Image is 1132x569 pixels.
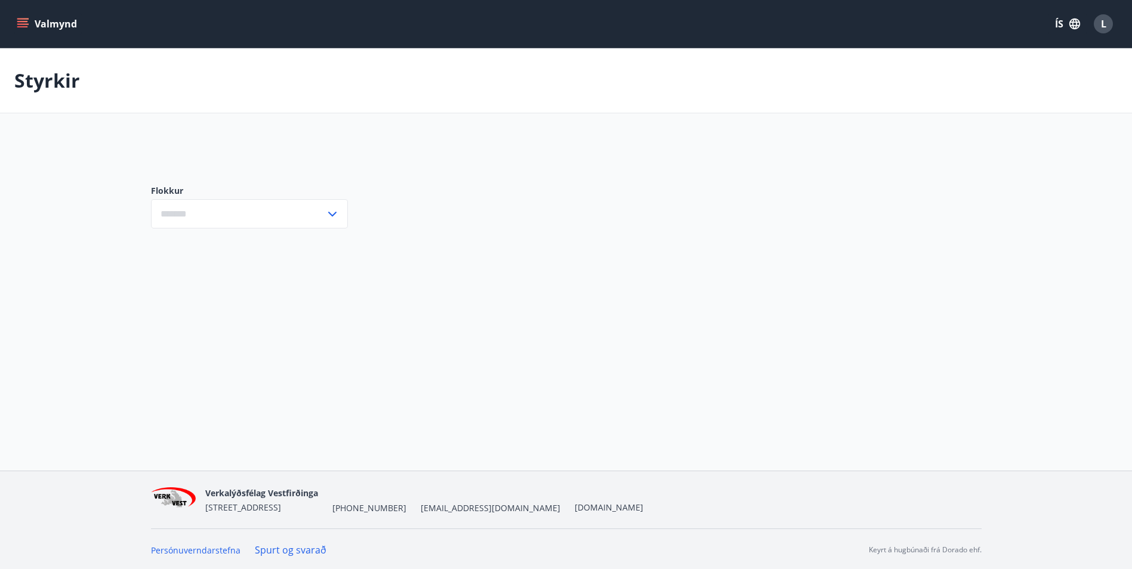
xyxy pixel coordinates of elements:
a: Spurt og svarað [255,543,326,556]
a: Persónuverndarstefna [151,545,240,556]
span: [PHONE_NUMBER] [332,502,406,514]
button: ÍS [1048,13,1087,35]
p: Keyrt á hugbúnaði frá Dorado ehf. [869,545,982,555]
span: L [1101,17,1106,30]
button: L [1089,10,1118,38]
button: menu [14,13,82,35]
span: [EMAIL_ADDRESS][DOMAIN_NAME] [421,502,560,514]
span: Verkalýðsfélag Vestfirðinga [205,487,318,499]
label: Flokkur [151,185,348,197]
img: jihgzMk4dcgjRAW2aMgpbAqQEG7LZi0j9dOLAUvz.png [151,487,196,513]
p: Styrkir [14,67,80,94]
span: [STREET_ADDRESS] [205,502,281,513]
a: [DOMAIN_NAME] [575,502,643,513]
